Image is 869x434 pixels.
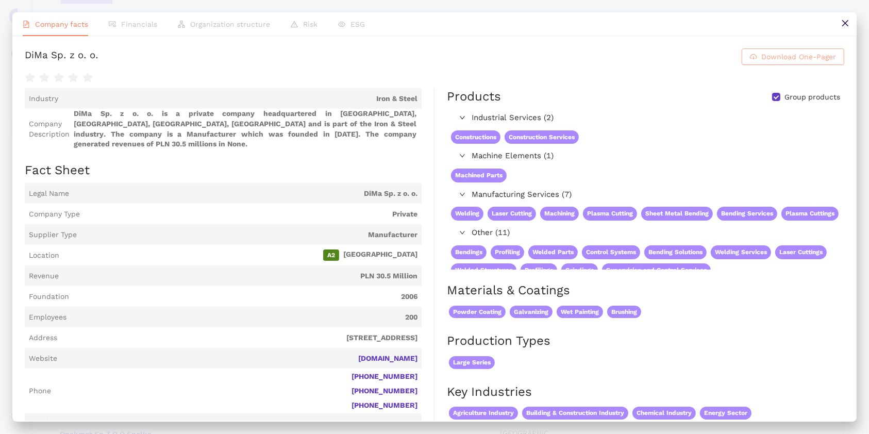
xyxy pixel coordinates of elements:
[521,263,557,277] span: Profilings
[505,130,579,144] span: Construction Services
[29,119,70,139] span: Company Description
[29,419,48,429] span: Email
[82,73,93,83] span: star
[711,245,771,259] span: Welding Services
[491,245,524,259] span: Profiling
[582,245,640,259] span: Control Systems
[350,20,365,28] span: ESG
[35,20,88,28] span: Company facts
[29,94,58,104] span: Industry
[780,92,844,103] span: Group products
[73,189,417,199] span: DiMa Sp. z o. o.
[761,51,836,62] span: Download One-Pager
[61,333,417,343] span: [STREET_ADDRESS]
[447,148,843,164] div: Machine Elements (1)
[63,249,417,261] span: [GEOGRAPHIC_DATA]
[447,383,844,401] h2: Key Industries
[62,94,417,104] span: Iron & Steel
[449,306,506,319] span: Powder Coating
[641,207,713,221] span: Sheet Metal Bending
[63,271,417,281] span: PLN 30.5 Million
[29,209,80,220] span: Company Type
[451,207,483,221] span: Welding
[459,153,465,159] span: right
[459,229,465,236] span: right
[750,53,757,61] span: cloud-download
[700,407,751,420] span: Energy Sector
[602,263,711,277] span: Supervision and Control Services
[775,245,827,259] span: Laser Cuttings
[717,207,777,221] span: Bending Services
[73,292,417,302] span: 2006
[29,251,59,261] span: Location
[29,189,69,199] span: Legal Name
[528,245,578,259] span: Welded Parts
[488,207,536,221] span: Laser Cutting
[451,245,487,259] span: Bendings
[607,306,641,319] span: Brushing
[81,230,417,240] span: Manufacturer
[29,354,57,364] span: Website
[833,12,857,36] button: close
[338,21,345,28] span: eye
[472,112,839,124] span: Industrial Services (2)
[510,306,553,319] span: Galvanizing
[29,312,66,323] span: Employees
[459,191,465,197] span: right
[447,187,843,203] div: Manufacturing Services (7)
[68,73,78,83] span: star
[472,150,839,162] span: Machine Elements (1)
[25,162,422,179] h2: Fact Sheet
[781,207,839,221] span: Plasma Cuttings
[449,356,495,369] span: Large Series
[451,263,516,277] span: Welded Structures
[39,73,49,83] span: star
[25,73,35,83] span: star
[178,21,185,28] span: apartment
[557,306,603,319] span: Wet Painting
[451,130,500,144] span: Constructions
[84,209,417,220] span: Private
[447,282,844,299] h2: Materials & Coatings
[447,225,843,241] div: Other (11)
[29,230,77,240] span: Supplier Type
[190,20,270,28] span: Organization structure
[472,227,839,239] span: Other (11)
[54,73,64,83] span: star
[447,332,844,350] h2: Production Types
[561,263,598,277] span: Grindings
[291,21,298,28] span: warning
[29,386,51,396] span: Phone
[71,312,417,323] span: 200
[29,333,57,343] span: Address
[522,407,628,420] span: Building & Construction Industry
[25,48,98,65] div: DiMa Sp. z o. o.
[742,48,844,65] button: cloud-downloadDownload One-Pager
[447,88,501,106] div: Products
[472,189,839,201] span: Manufacturing Services (7)
[323,249,339,261] span: A2
[841,19,849,27] span: close
[74,109,417,149] span: DiMa Sp. z o. o. is a private company headquartered in [GEOGRAPHIC_DATA], [GEOGRAPHIC_DATA], [GEO...
[451,169,507,182] span: Machined Parts
[449,407,518,420] span: Agriculture Industry
[29,271,59,281] span: Revenue
[459,114,465,121] span: right
[109,21,116,28] span: fund-view
[303,20,317,28] span: Risk
[29,292,69,302] span: Foundation
[583,207,637,221] span: Plasma Cutting
[447,110,843,126] div: Industrial Services (2)
[121,20,157,28] span: Financials
[644,245,707,259] span: Bending Solutions
[540,207,579,221] span: Machining
[632,407,696,420] span: Chemical Industry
